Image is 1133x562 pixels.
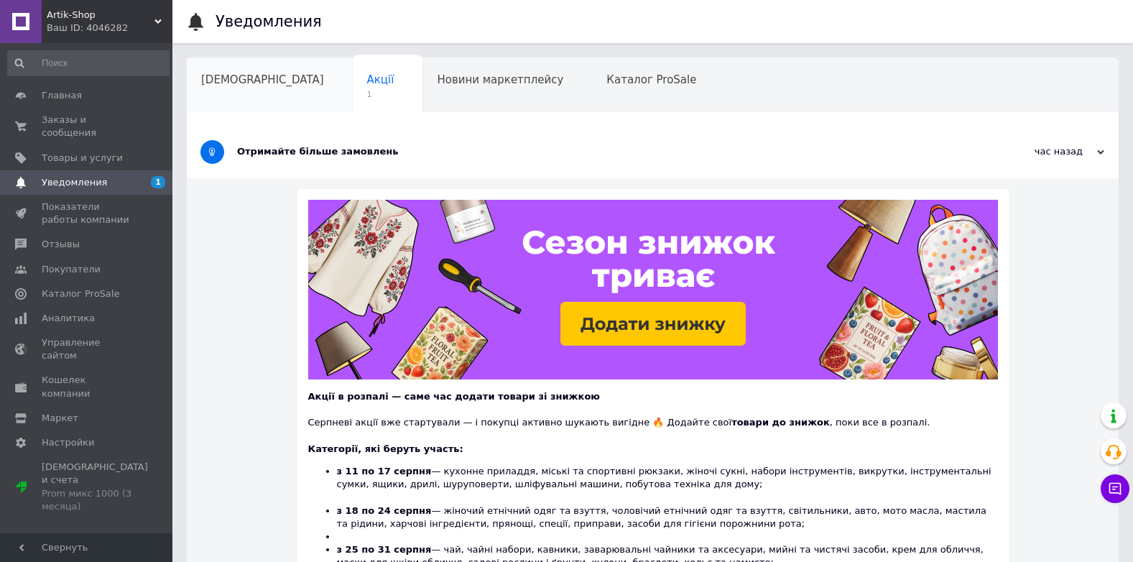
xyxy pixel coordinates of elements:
span: Показатели работы компании [42,201,133,226]
b: з 18 по 24 серпня [337,505,432,516]
b: з 11 по 17 серпня [337,466,432,476]
span: [DEMOGRAPHIC_DATA] [201,73,324,86]
div: Prom микс 1000 (3 месяца) [42,487,148,513]
span: Акції [367,73,394,86]
input: Поиск [7,50,170,76]
span: 1 [151,176,165,188]
span: Artik-Shop [47,9,154,22]
span: Товары и услуги [42,152,123,165]
span: Новини маркетплейсу [437,73,563,86]
span: Отзывы [42,238,80,251]
span: Уведомления [42,176,107,189]
span: Покупатели [42,263,101,276]
span: 1 [367,89,394,100]
div: Ваш ID: 4046282 [47,22,172,34]
div: Отримайте більше замовлень [237,145,961,158]
li: — кухонне приладдя, міські та спортивні рюкзаки, жіночі сукні, набори інструментів, викрутки, інс... [337,465,998,505]
span: [DEMOGRAPHIC_DATA] и счета [42,461,148,513]
b: Категорії, які беруть участь: [308,443,463,454]
span: Настройки [42,436,94,449]
b: Акції в розпалі — саме час додати товари зі знижкою [308,391,600,402]
span: Каталог ProSale [606,73,696,86]
button: Чат с покупателем [1101,474,1129,503]
span: Главная [42,89,82,102]
span: Маркет [42,412,78,425]
span: Аналитика [42,312,95,325]
span: Каталог ProSale [42,287,119,300]
span: Заказы и сообщения [42,114,133,139]
h1: Уведомления [216,13,322,30]
b: товари до знижок [731,417,830,428]
li: — жіночий етнічний одяг та взуття, чоловічий етнічний одяг та взуття, світильники, авто, мото мас... [337,505,998,530]
span: Управление сайтом [42,336,133,362]
b: з 25 по 31 серпня [337,544,432,555]
span: Кошелек компании [42,374,133,400]
div: Серпневі акції вже стартували — і покупці активно шукають вигідне 🔥 Додайте свої , поки все в роз... [308,403,998,429]
div: час назад [961,145,1104,158]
